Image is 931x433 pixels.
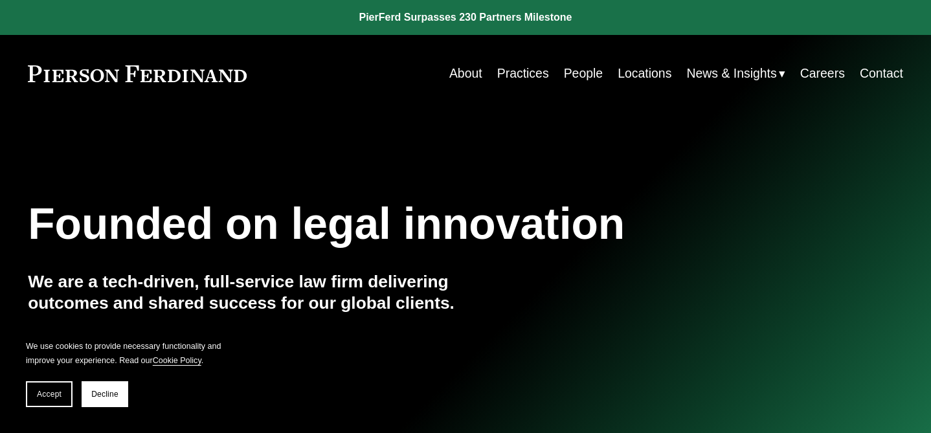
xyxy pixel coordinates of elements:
p: We use cookies to provide necessary functionality and improve your experience. Read our . [26,339,233,368]
span: Accept [37,390,62,399]
a: Cookie Policy [153,356,201,365]
h4: We are a tech-driven, full-service law firm delivering outcomes and shared success for our global... [28,271,466,315]
a: Contact [860,61,903,86]
button: Accept [26,381,73,407]
a: People [564,61,603,86]
a: About [449,61,482,86]
a: Careers [800,61,845,86]
span: News & Insights [686,62,776,85]
a: Locations [618,61,671,86]
section: Cookie banner [13,326,246,420]
button: Decline [82,381,128,407]
span: Decline [91,390,118,399]
h1: Founded on legal innovation [28,199,757,249]
a: Practices [497,61,549,86]
a: folder dropdown [686,61,785,86]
